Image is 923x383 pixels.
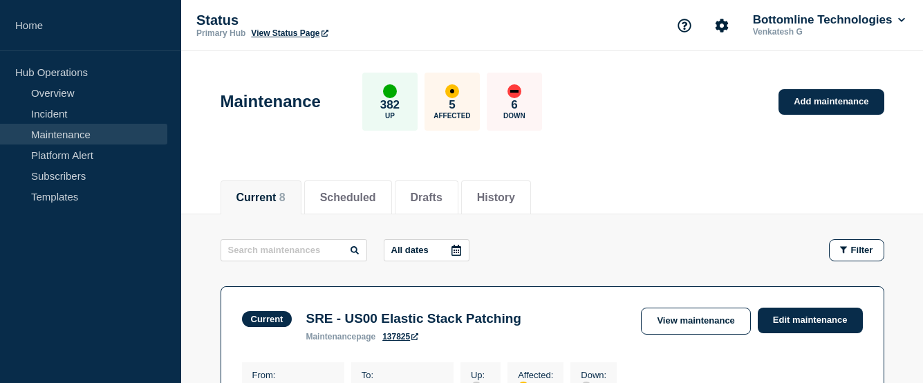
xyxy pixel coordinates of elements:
button: Account settings [707,11,736,40]
p: To : [362,370,443,380]
p: From : [252,370,334,380]
a: View maintenance [641,308,750,335]
a: 137825 [382,332,418,342]
h1: Maintenance [221,92,321,111]
p: Primary Hub [196,28,245,38]
input: Search maintenances [221,239,367,261]
a: Edit maintenance [758,308,863,333]
div: up [383,84,397,98]
p: Venkatesh G [750,27,894,37]
span: 8 [279,192,286,203]
span: maintenance [306,332,356,342]
p: 6 [511,98,517,112]
p: All dates [391,245,429,255]
p: Down [503,112,525,120]
a: View Status Page [251,28,328,38]
div: affected [445,84,459,98]
p: Up : [471,370,490,380]
div: down [507,84,521,98]
p: page [306,332,375,342]
p: Down : [581,370,606,380]
p: 5 [449,98,455,112]
button: All dates [384,239,469,261]
button: Support [670,11,699,40]
p: Affected [433,112,470,120]
p: 382 [380,98,400,112]
h3: SRE - US00 Elastic Stack Patching [306,311,521,326]
button: Filter [829,239,884,261]
div: Current [251,314,283,324]
p: Affected : [518,370,553,380]
button: Bottomline Technologies [750,13,908,27]
button: Current 8 [236,192,286,204]
p: Up [385,112,395,120]
p: Status [196,12,473,28]
button: Scheduled [320,192,376,204]
button: History [477,192,515,204]
button: Drafts [411,192,442,204]
a: Add maintenance [779,89,884,115]
span: Filter [851,245,873,255]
